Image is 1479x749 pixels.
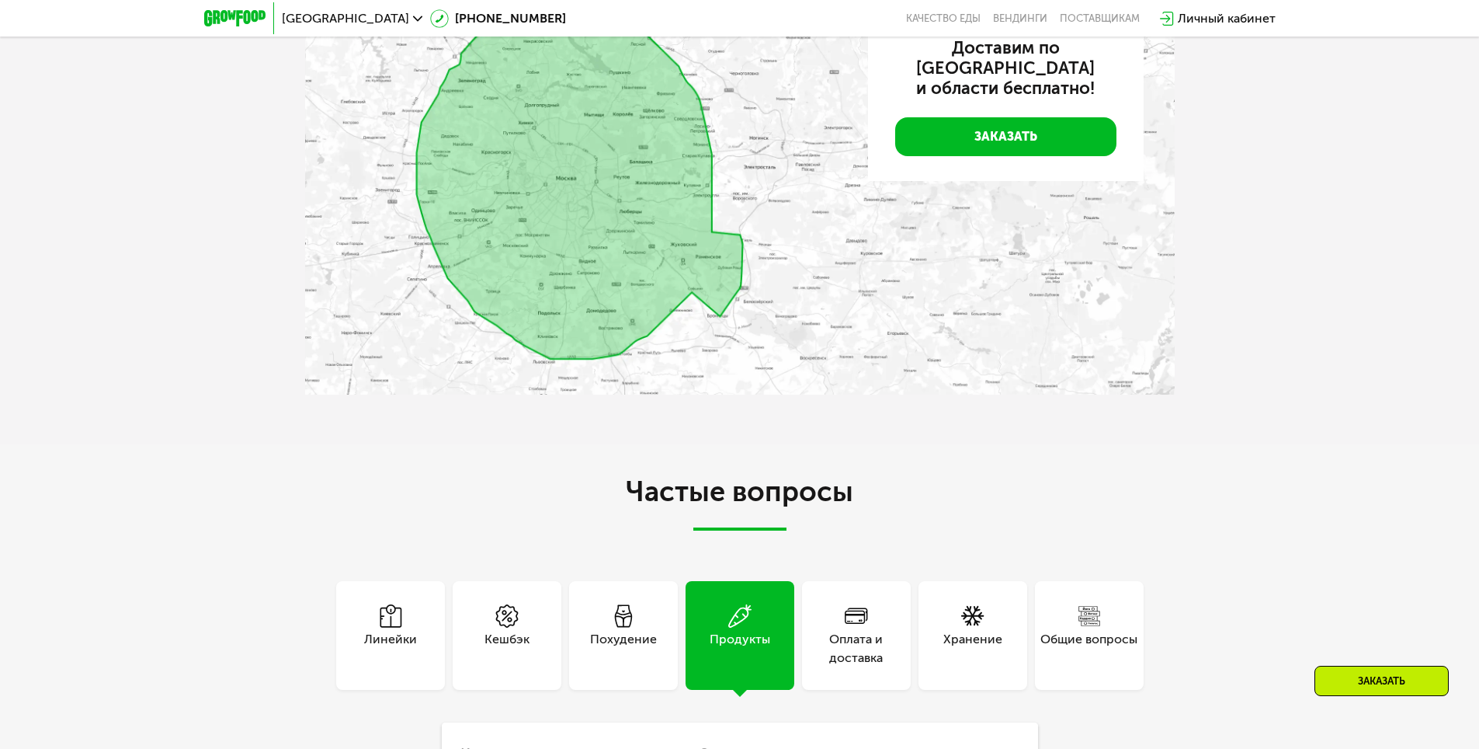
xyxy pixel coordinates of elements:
a: Качество еды [906,12,981,25]
span: [GEOGRAPHIC_DATA] [282,12,409,25]
h2: Частые вопросы [305,476,1175,531]
a: Заказать [895,117,1116,156]
div: Хранение [943,630,1002,667]
div: поставщикам [1060,12,1140,25]
div: Заказать [1314,666,1449,696]
div: Продукты [710,630,770,667]
div: Оплата и доставка [802,630,911,667]
div: Общие вопросы [1040,630,1137,667]
div: Линейки [364,630,417,667]
h3: Доставим по [GEOGRAPHIC_DATA] и области бесплатно! [895,38,1116,99]
a: Вендинги [993,12,1047,25]
a: [PHONE_NUMBER] [430,9,566,28]
div: Похудение [590,630,657,667]
div: Личный кабинет [1178,9,1276,28]
div: Кешбэк [484,630,529,667]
